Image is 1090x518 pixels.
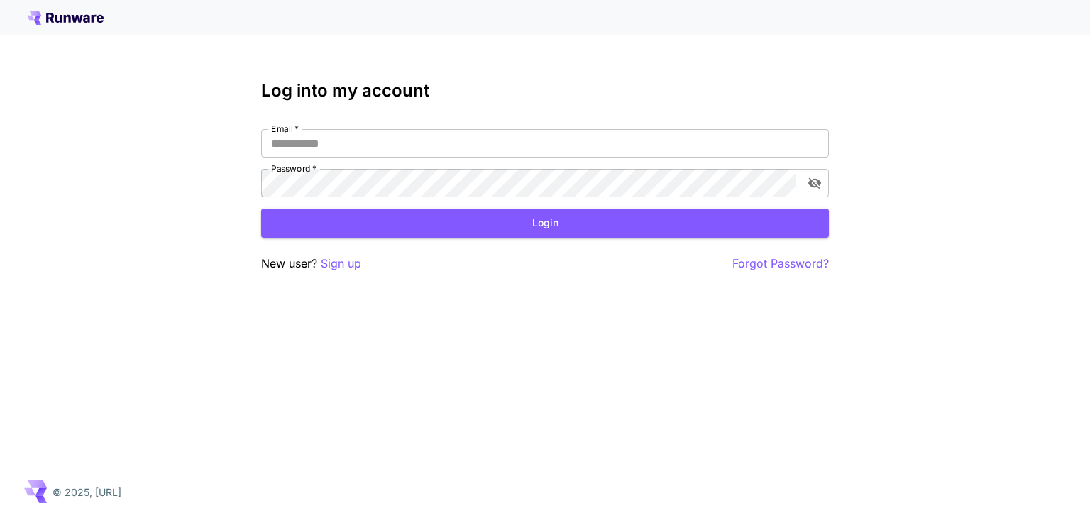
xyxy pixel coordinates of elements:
[802,170,827,196] button: toggle password visibility
[271,162,316,175] label: Password
[53,485,121,500] p: © 2025, [URL]
[732,255,829,272] button: Forgot Password?
[321,255,361,272] button: Sign up
[261,81,829,101] h3: Log into my account
[261,209,829,238] button: Login
[271,123,299,135] label: Email
[261,255,361,272] p: New user?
